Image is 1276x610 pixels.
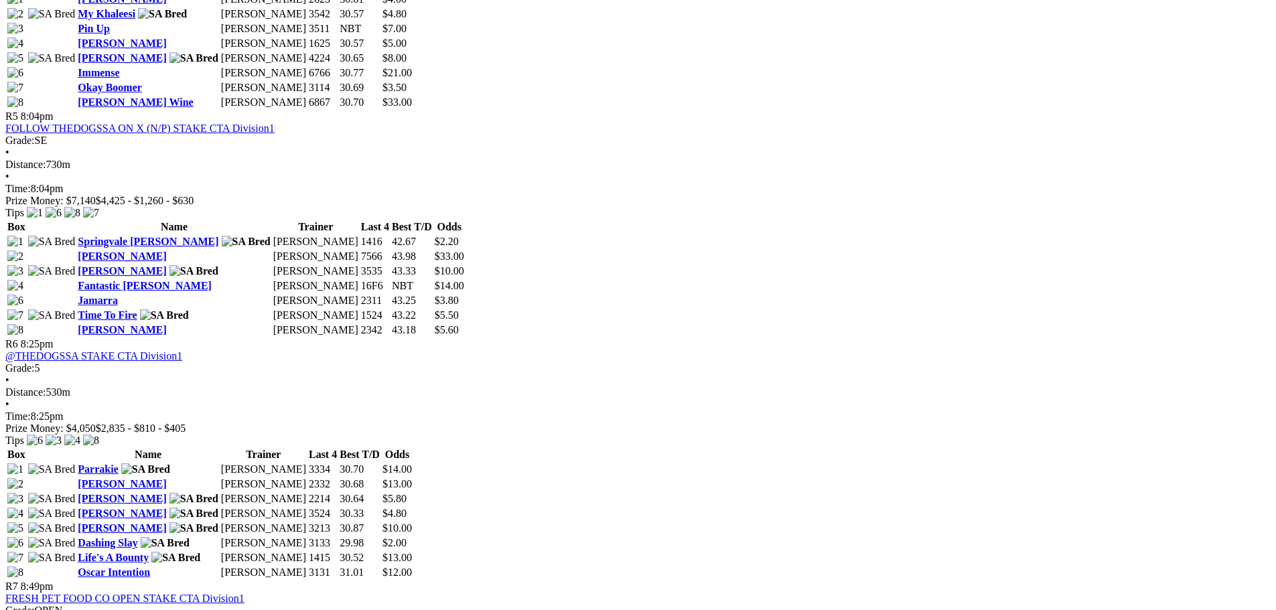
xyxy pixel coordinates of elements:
div: 8:25pm [5,410,1271,423]
th: Last 4 [360,220,390,234]
span: $7.00 [382,23,407,34]
td: 3535 [360,264,390,278]
div: 5 [5,362,1271,374]
th: Trainer [273,220,359,234]
td: 30.57 [339,37,380,50]
span: • [5,374,9,386]
td: 1625 [308,37,338,50]
span: $2.20 [435,236,459,247]
span: • [5,171,9,182]
img: SA Bred [169,265,218,277]
span: Box [7,221,25,232]
span: R7 [5,581,18,592]
img: SA Bred [28,309,76,321]
td: 2214 [308,492,338,506]
a: My Khaleesi [78,8,135,19]
a: [PERSON_NAME] [78,508,166,519]
td: [PERSON_NAME] [220,66,307,80]
td: [PERSON_NAME] [220,477,307,491]
th: Last 4 [308,448,338,461]
span: $13.00 [382,552,412,563]
span: $4,425 - $1,260 - $630 [96,195,194,206]
a: Time To Fire [78,309,137,321]
span: $10.00 [435,265,464,277]
a: [PERSON_NAME] [78,52,166,64]
img: 5 [7,522,23,534]
td: 31.01 [339,566,380,579]
span: $2,835 - $810 - $405 [96,423,186,434]
a: Life's A Bounty [78,552,149,563]
span: Tips [5,435,24,446]
div: SE [5,135,1271,147]
a: Dashing Slay [78,537,137,548]
th: Odds [382,448,413,461]
img: 6 [7,295,23,307]
td: 3133 [308,536,338,550]
a: Immense [78,67,119,78]
td: 1415 [308,551,338,564]
td: [PERSON_NAME] [220,492,307,506]
td: 6867 [308,96,338,109]
img: SA Bred [28,552,76,564]
img: 3 [7,23,23,35]
img: SA Bred [28,537,76,549]
div: 8:04pm [5,183,1271,195]
img: 5 [7,52,23,64]
td: 6766 [308,66,338,80]
img: 8 [7,96,23,108]
span: R5 [5,110,18,122]
td: 16F6 [360,279,390,293]
td: 30.64 [339,492,380,506]
td: [PERSON_NAME] [220,81,307,94]
td: 43.22 [391,309,433,322]
img: SA Bred [28,236,76,248]
th: Best T/D [391,220,433,234]
td: 30.87 [339,522,380,535]
img: SA Bred [28,52,76,64]
th: Name [77,448,219,461]
a: Parrakie [78,463,118,475]
span: $14.00 [435,280,464,291]
td: 43.18 [391,323,433,337]
span: Distance: [5,386,46,398]
img: 3 [7,265,23,277]
a: FRESH PET FOOD CO OPEN STAKE CTA Division1 [5,593,244,604]
img: SA Bred [28,522,76,534]
a: Fantastic [PERSON_NAME] [78,280,212,291]
img: SA Bred [169,508,218,520]
a: [PERSON_NAME] [78,265,166,277]
img: 6 [27,435,43,447]
span: $4.80 [382,8,407,19]
td: 3334 [308,463,338,476]
td: 30.77 [339,66,380,80]
td: 2311 [360,294,390,307]
td: 2332 [308,477,338,491]
span: $13.00 [382,478,412,489]
span: $3.50 [382,82,407,93]
img: SA Bred [28,493,76,505]
td: 29.98 [339,536,380,550]
td: [PERSON_NAME] [220,7,307,21]
th: Name [77,220,271,234]
span: $2.00 [382,537,407,548]
td: 3524 [308,507,338,520]
td: 3131 [308,566,338,579]
img: 4 [7,280,23,292]
td: 43.33 [391,264,433,278]
span: Distance: [5,159,46,170]
td: 43.98 [391,250,433,263]
img: 7 [7,82,23,94]
img: SA Bred [222,236,271,248]
a: [PERSON_NAME] [78,250,166,262]
td: 3511 [308,22,338,35]
img: 6 [7,67,23,79]
th: Odds [434,220,465,234]
td: 30.33 [339,507,380,520]
div: 530m [5,386,1271,398]
span: $33.00 [382,96,412,108]
a: [PERSON_NAME] [78,37,166,49]
span: $21.00 [382,67,412,78]
div: 730m [5,159,1271,171]
td: 2342 [360,323,390,337]
img: 2 [7,8,23,20]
